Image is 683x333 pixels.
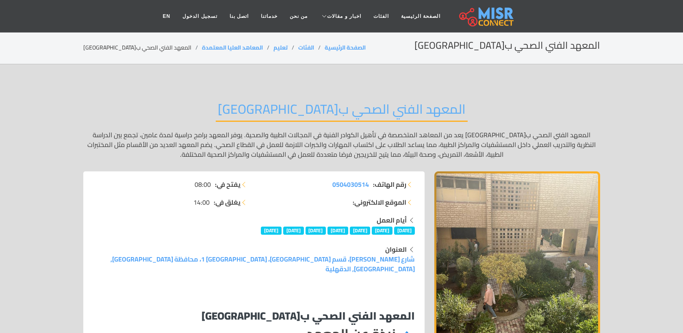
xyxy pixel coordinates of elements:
[327,13,361,20] span: اخبار و مقالات
[332,178,369,190] span: 0504030514
[255,9,284,24] a: خدماتنا
[283,227,304,235] span: [DATE]
[332,179,369,189] a: 0504030514
[157,9,177,24] a: EN
[377,214,407,226] strong: أيام العمل
[216,101,468,122] h2: المعهد الفني الصحي ب[GEOGRAPHIC_DATA]
[273,42,288,53] a: تعليم
[353,197,406,207] strong: الموقع الالكتروني:
[414,40,600,52] h2: المعهد الفني الصحي ب[GEOGRAPHIC_DATA]
[306,227,326,235] span: [DATE]
[373,179,406,189] strong: رقم الهاتف:
[261,227,282,235] span: [DATE]
[215,179,241,189] strong: يفتح في:
[83,130,600,159] p: المعهد الفني الصحي ب[GEOGRAPHIC_DATA] يعد من المعاهد المتخصصة في تأهيل الكوادر الفنية في المجالات...
[193,197,210,207] span: 14:00
[214,197,241,207] strong: يغلق في:
[195,179,211,189] span: 08:00
[314,9,367,24] a: اخبار و مقالات
[459,6,514,26] img: main.misr_connect
[327,227,348,235] span: [DATE]
[350,227,371,235] span: [DATE]
[298,42,314,53] a: الفئات
[367,9,395,24] a: الفئات
[372,227,392,235] span: [DATE]
[223,9,255,24] a: اتصل بنا
[111,253,415,275] a: شارع [PERSON_NAME]، قسم [GEOGRAPHIC_DATA]، [GEOGRAPHIC_DATA] 1، محافظة [GEOGRAPHIC_DATA], [GEOGRA...
[325,42,366,53] a: الصفحة الرئيسية
[83,43,202,52] li: المعهد الفني الصحي ب[GEOGRAPHIC_DATA]
[284,9,314,24] a: من نحن
[394,227,415,235] span: [DATE]
[202,306,415,326] strong: المعهد الفني الصحي ب[GEOGRAPHIC_DATA]
[202,42,263,53] a: المعاهد العليا المعتمدة
[385,243,407,255] strong: العنوان
[176,9,223,24] a: تسجيل الدخول
[395,9,447,24] a: الصفحة الرئيسية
